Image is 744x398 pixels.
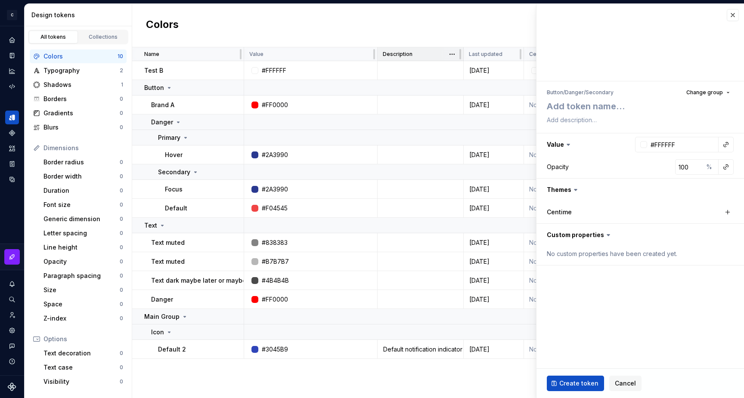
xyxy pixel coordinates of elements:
div: #4B4B4B [262,276,289,285]
div: Size [43,286,120,294]
a: Components [5,126,19,140]
a: Border radius0 [40,155,127,169]
div: Paragraph spacing [43,272,120,280]
div: #F04545 [262,204,288,213]
span: Cancel [615,379,636,388]
div: 0 [120,201,123,208]
div: 0 [120,378,123,385]
a: Visibility0 [40,375,127,389]
div: [DATE] [464,257,523,266]
td: None [524,271,619,290]
div: Dimensions [43,144,123,152]
div: Code automation [5,80,19,93]
div: Blurs [43,123,120,132]
div: No custom properties have been created yet. [547,250,734,258]
td: None [524,145,619,164]
button: Cancel [609,376,642,391]
p: Hover [165,151,183,159]
a: Data sources [5,173,19,186]
p: Brand A [151,101,174,109]
a: Colors10 [30,49,127,63]
a: Home [5,33,19,47]
div: 0 [120,258,123,265]
div: 1 [121,81,123,88]
div: Colors [43,52,118,61]
div: #FF0000 [262,101,288,109]
div: 0 [120,173,123,180]
a: Opacity0 [40,255,127,268]
p: Description [383,51,412,58]
p: Value [249,51,263,58]
p: Default 2 [158,345,186,354]
li: / [584,89,586,96]
div: [DATE] [464,151,523,159]
a: Font size0 [40,198,127,212]
a: Paragraph spacing0 [40,269,127,283]
div: Contact support [5,339,19,353]
div: Gradients [43,109,120,117]
p: Button [144,83,164,92]
a: Assets [5,142,19,155]
span: Create token [559,379,598,388]
div: Default notification indicator color for Therapy. Used to convey unread information. Default noti... [378,345,463,354]
p: Primary [158,133,180,142]
div: Space [43,300,120,309]
p: Secondary [158,168,190,176]
label: Centime [547,208,572,216]
div: Design tokens [31,11,128,19]
div: Search ⌘K [5,293,19,306]
td: None [524,199,619,218]
p: Centime [529,51,551,58]
div: [DATE] [464,101,523,109]
h2: Colors [146,18,179,33]
div: All tokens [32,34,75,40]
div: 0 [120,216,123,222]
div: 0 [120,315,123,322]
svg: Supernova Logo [8,383,16,391]
p: Main Group [144,312,180,321]
td: None [524,290,619,309]
div: 0 [120,230,123,237]
li: Secondary [586,89,614,96]
div: Font size [43,201,120,209]
div: [DATE] [464,66,523,75]
div: #B7B7B7 [262,257,289,266]
td: None [524,252,619,271]
li: Danger [565,89,584,96]
a: Space0 [40,297,127,311]
div: 2 [120,67,123,74]
p: Danger [151,295,173,304]
p: Name [144,51,159,58]
div: 0 [120,124,123,131]
td: None [524,340,619,359]
a: Analytics [5,64,19,78]
div: Letter spacing [43,229,120,238]
div: #2A3990 [262,185,288,194]
p: Text [144,221,157,230]
td: None [524,96,619,114]
div: [DATE] [464,204,523,213]
p: Last updated [469,51,502,58]
div: #2A3990 [262,151,288,159]
div: 0 [120,364,123,371]
a: Gradients0 [30,106,127,120]
div: #FF0000 [262,295,288,304]
li: Button [547,89,563,96]
div: [DATE] [464,238,523,247]
div: [DATE] [464,276,523,285]
p: Text dark maybe later or maybe add it now [151,276,280,285]
div: Border radius [43,158,120,167]
div: Notifications [5,277,19,291]
a: Design tokens [5,111,19,124]
a: Documentation [5,49,19,62]
input: e.g. #000000 [647,137,719,152]
a: Storybook stories [5,157,19,171]
a: Generic dimension0 [40,212,127,226]
div: 0 [120,110,123,117]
